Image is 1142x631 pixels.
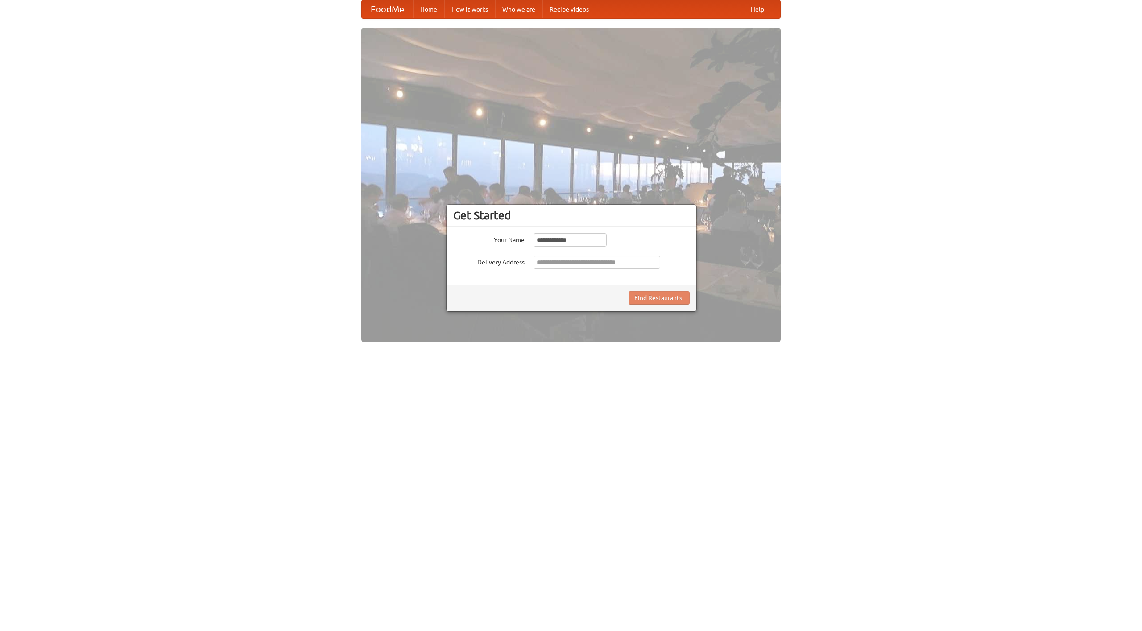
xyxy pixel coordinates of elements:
label: Your Name [453,233,525,244]
label: Delivery Address [453,256,525,267]
h3: Get Started [453,209,690,222]
a: FoodMe [362,0,413,18]
a: Who we are [495,0,542,18]
a: Home [413,0,444,18]
button: Find Restaurants! [629,291,690,305]
a: How it works [444,0,495,18]
a: Recipe videos [542,0,596,18]
a: Help [744,0,771,18]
